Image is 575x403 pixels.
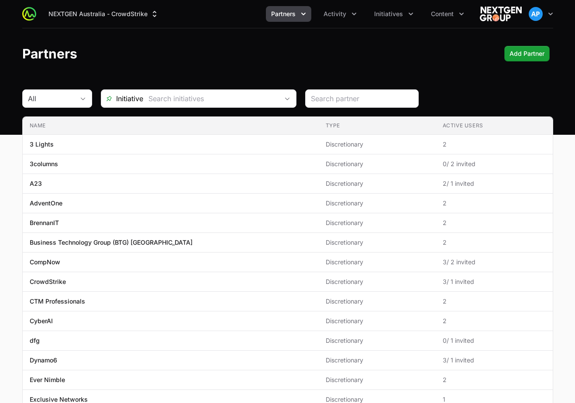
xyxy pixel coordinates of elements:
[369,6,419,22] div: Initiatives menu
[326,179,429,188] span: Discretionary
[529,7,543,21] img: Akash Pomal
[279,90,296,107] div: Open
[443,199,546,208] span: 2
[443,336,546,345] span: 0 / 1 invited
[480,5,522,23] img: NEXTGEN Australia
[326,199,429,208] span: Discretionary
[326,317,429,325] span: Discretionary
[436,117,553,135] th: Active Users
[326,356,429,365] span: Discretionary
[30,258,60,266] p: CompNow
[443,376,546,384] span: 2
[443,160,546,168] span: 0 / 2 invited
[426,6,469,22] button: Content
[318,6,362,22] div: Activity menu
[369,6,419,22] button: Initiatives
[266,6,311,22] button: Partners
[510,48,544,59] span: Add Partner
[318,6,362,22] button: Activity
[326,336,429,345] span: Discretionary
[326,258,429,266] span: Discretionary
[266,6,311,22] div: Partners menu
[426,6,469,22] div: Content menu
[30,238,193,247] p: Business Technology Group (BTG) [GEOGRAPHIC_DATA]
[28,93,74,104] div: All
[22,7,36,21] img: ActivitySource
[30,317,53,325] p: CyberAI
[326,297,429,306] span: Discretionary
[326,376,429,384] span: Discretionary
[30,297,85,306] p: CTM Professionals
[30,160,58,168] p: 3columns
[326,140,429,149] span: Discretionary
[43,6,164,22] div: Supplier switch menu
[30,219,59,227] p: BrennanIT
[30,199,62,208] p: AdventOne
[36,6,469,22] div: Main navigation
[311,93,413,104] input: Search partner
[30,179,42,188] p: A23
[443,317,546,325] span: 2
[30,356,57,365] p: Dynamo6
[23,90,92,107] button: All
[443,219,546,227] span: 2
[443,179,546,188] span: 2 / 1 invited
[143,90,279,107] input: Search initiatives
[326,277,429,286] span: Discretionary
[22,46,77,61] h1: Partners
[443,238,546,247] span: 2
[43,6,164,22] button: NEXTGEN Australia - CrowdStrike
[431,10,454,18] span: Content
[30,277,66,286] p: CrowdStrike
[443,258,546,266] span: 3 / 2 invited
[443,356,546,365] span: 3 / 1 invited
[326,238,429,247] span: Discretionary
[443,277,546,286] span: 3 / 1 invited
[30,140,54,149] p: 3 Lights
[23,117,319,135] th: Name
[374,10,403,18] span: Initiatives
[30,376,65,384] p: Ever Nimble
[271,10,296,18] span: Partners
[504,46,550,61] div: Primary actions
[326,160,429,168] span: Discretionary
[504,46,550,61] button: Add Partner
[324,10,346,18] span: Activity
[443,297,546,306] span: 2
[326,219,429,227] span: Discretionary
[101,93,143,104] span: Initiative
[443,140,546,149] span: 2
[319,117,436,135] th: Type
[30,336,40,345] p: dfg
